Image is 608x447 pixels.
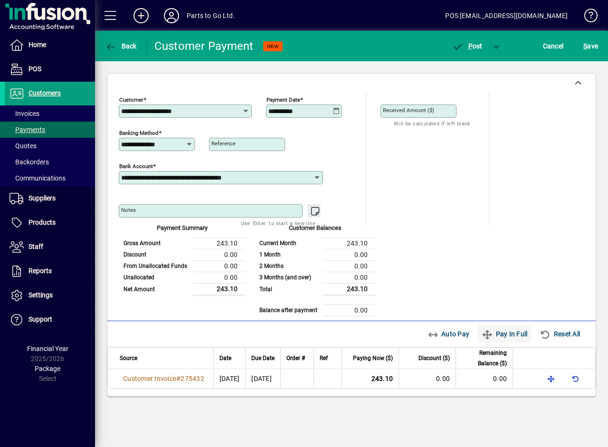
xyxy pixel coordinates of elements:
[5,259,95,283] a: Reports
[119,260,193,272] td: From Unallocated Funds
[193,249,245,260] td: 0.00
[5,170,95,186] a: Communications
[468,42,473,50] span: P
[323,304,375,316] td: 0.00
[9,126,45,133] span: Payments
[119,238,193,249] td: Gross Amount
[120,353,137,363] span: Source
[323,249,375,260] td: 0.00
[119,163,153,170] mat-label: Bank Account
[5,187,95,210] a: Suppliers
[123,375,176,382] span: Customer Invoice
[126,7,156,24] button: Add
[251,353,275,363] span: Due Date
[462,348,507,369] span: Remaining Balance ($)
[255,249,323,260] td: 1 Month
[5,138,95,154] a: Quotes
[583,42,587,50] span: S
[180,375,204,382] span: 275432
[119,96,143,103] mat-label: Customer
[255,238,323,249] td: Current Month
[5,308,95,332] a: Support
[28,315,52,323] span: Support
[28,194,56,202] span: Suppliers
[193,238,245,249] td: 243.10
[255,260,323,272] td: 2 Months
[255,226,375,316] app-page-summary-card: Customer Balances
[323,260,375,272] td: 0.00
[286,353,305,363] span: Order #
[9,174,66,182] span: Communications
[452,42,483,50] span: ost
[536,325,584,342] button: Reset All
[436,375,450,382] span: 0.00
[255,223,375,238] div: Customer Balances
[119,283,193,295] td: Net Amount
[493,375,507,382] span: 0.00
[478,325,531,342] button: Pay In Full
[119,223,245,238] div: Payment Summary
[266,96,300,103] mat-label: Payment Date
[482,326,527,342] span: Pay In Full
[323,272,375,283] td: 0.00
[193,283,245,295] td: 243.10
[5,235,95,259] a: Staff
[28,65,41,73] span: POS
[394,118,470,129] mat-hint: Will be calculated if left blank
[5,105,95,122] a: Invoices
[5,211,95,235] a: Products
[193,272,245,283] td: 0.00
[176,375,180,382] span: #
[219,353,231,363] span: Date
[255,304,323,316] td: Balance after payment
[120,373,208,384] a: Customer Invoice#275432
[267,43,279,49] span: NEW
[418,353,450,363] span: Discount ($)
[219,375,240,382] span: [DATE]
[383,107,434,114] mat-label: Received Amount ($)
[193,260,245,272] td: 0.00
[9,110,39,117] span: Invoices
[581,38,600,55] button: Save
[35,365,60,372] span: Package
[27,345,68,352] span: Financial Year
[9,158,49,166] span: Backorders
[320,353,328,363] span: Ref
[445,8,568,23] div: POS [EMAIL_ADDRESS][DOMAIN_NAME]
[323,283,375,295] td: 243.10
[187,8,235,23] div: Parts to Go Ltd.
[28,291,53,299] span: Settings
[119,249,193,260] td: Discount
[9,142,37,150] span: Quotes
[353,353,393,363] span: Paying Now ($)
[541,38,566,55] button: Cancel
[255,283,323,295] td: Total
[95,38,147,55] app-page-header-button: Back
[28,41,46,48] span: Home
[103,38,139,55] button: Back
[371,375,393,382] span: 243.10
[28,89,61,97] span: Customers
[577,2,596,33] a: Knowledge Base
[5,122,95,138] a: Payments
[5,33,95,57] a: Home
[211,140,236,147] mat-label: Reference
[28,243,43,250] span: Staff
[241,218,315,228] mat-hint: Use 'Enter' to start a new line
[28,219,56,226] span: Products
[245,369,280,388] td: [DATE]
[105,42,137,50] span: Back
[121,207,136,213] mat-label: Notes
[119,130,159,136] mat-label: Banking method
[5,284,95,307] a: Settings
[5,57,95,81] a: POS
[447,38,487,55] button: Post
[5,154,95,170] a: Backorders
[156,7,187,24] button: Profile
[323,238,375,249] td: 243.10
[119,226,245,296] app-page-summary-card: Payment Summary
[28,267,52,275] span: Reports
[543,38,564,54] span: Cancel
[255,272,323,283] td: 3 Months (and over)
[154,38,254,54] div: Customer Payment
